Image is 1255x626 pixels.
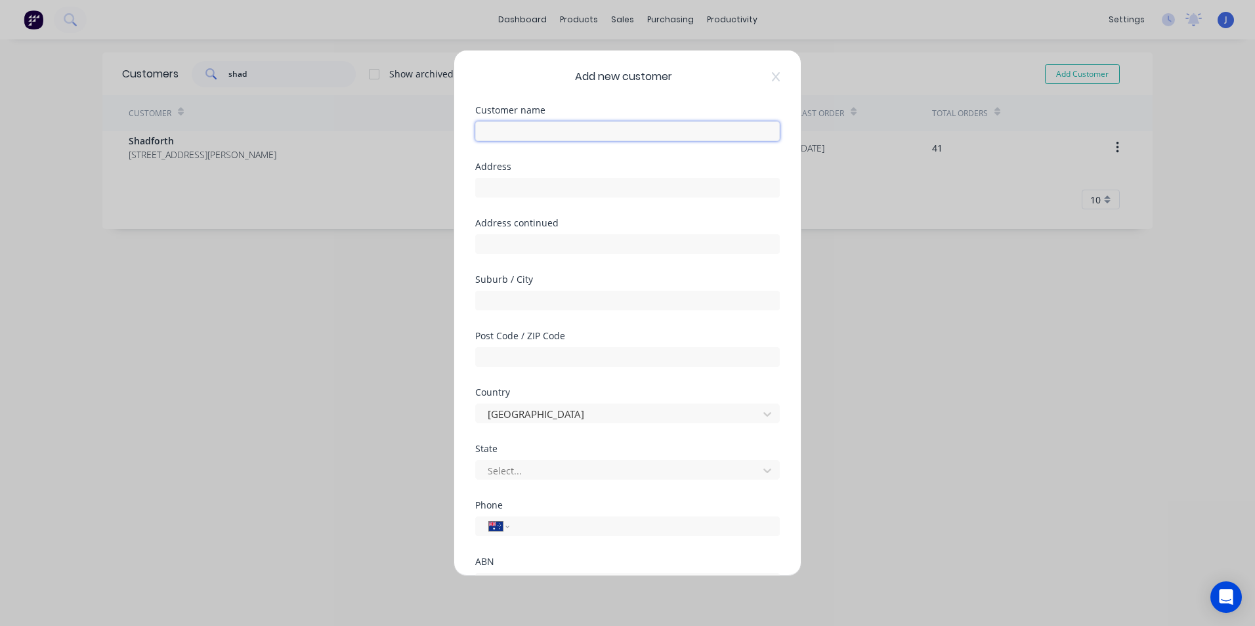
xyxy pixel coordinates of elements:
div: Phone [475,501,780,510]
div: Post Code / ZIP Code [475,331,780,341]
div: ABN [475,557,780,566]
div: State [475,444,780,453]
div: Suburb / City [475,275,780,284]
div: Open Intercom Messenger [1210,581,1242,613]
div: Customer name [475,106,780,115]
div: Country [475,388,780,397]
span: Add new customer [575,69,672,85]
div: Address [475,162,780,171]
div: Address continued [475,219,780,228]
